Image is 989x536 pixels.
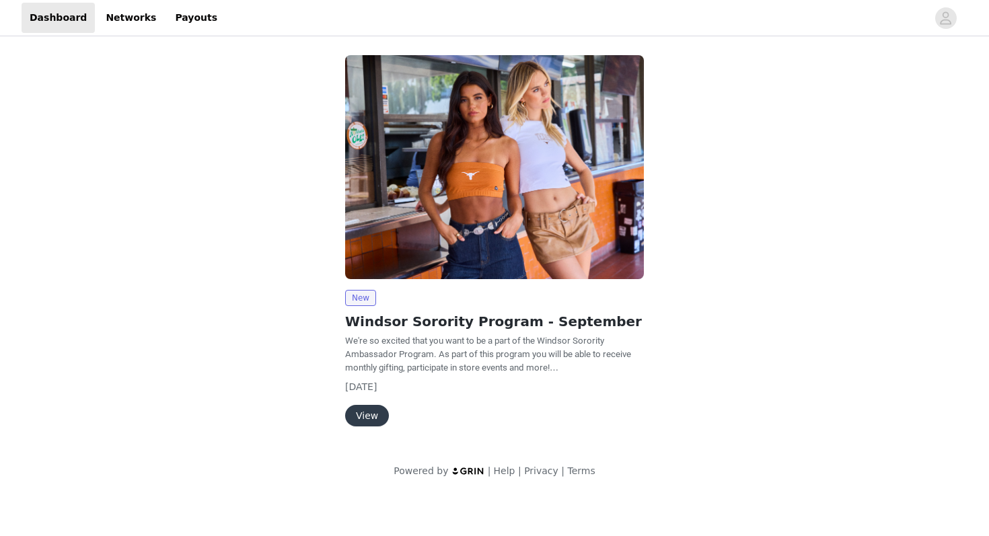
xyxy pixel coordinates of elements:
a: Help [494,465,515,476]
span: We're so excited that you want to be a part of the Windsor Sorority Ambassador Program. As part o... [345,336,631,373]
a: Privacy [524,465,558,476]
img: Windsor [345,55,644,279]
span: | [561,465,564,476]
span: New [345,290,376,306]
h2: Windsor Sorority Program - September [345,311,644,332]
a: Networks [98,3,164,33]
span: | [518,465,521,476]
a: View [345,411,389,421]
span: Powered by [394,465,448,476]
a: Payouts [167,3,225,33]
a: Terms [567,465,595,476]
a: Dashboard [22,3,95,33]
span: | [488,465,491,476]
img: logo [451,467,485,475]
button: View [345,405,389,426]
div: avatar [939,7,952,29]
span: [DATE] [345,381,377,392]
